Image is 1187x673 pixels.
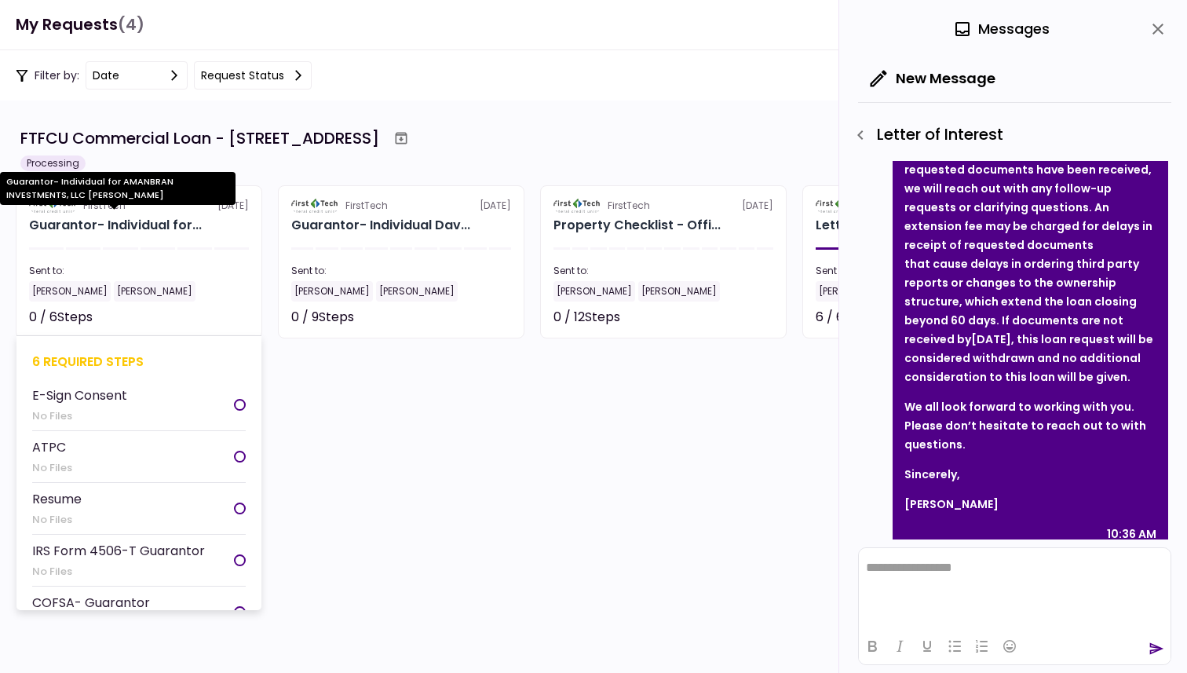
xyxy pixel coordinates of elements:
[32,512,82,528] div: No Files
[953,17,1050,41] div: Messages
[553,216,721,235] div: Property Checklist - Office Retail 11140 Spring Hill Dr
[32,408,127,424] div: No Files
[387,124,415,152] button: Archive workflow
[859,635,886,657] button: Bold
[608,199,650,213] div: FirstTech
[971,331,1011,347] strong: [DATE]
[904,105,1156,385] span: Please reference the First Tech Commercial Lending Portal for the list of additional required doc...
[440,308,511,327] div: Not started
[32,541,205,561] div: IRS Form 4506-T Guarantor
[32,352,246,371] div: 6 required steps
[114,281,195,302] div: [PERSON_NAME]
[859,548,1171,627] iframe: Rich Text Area
[20,126,379,150] div: FTFCU Commercial Loan - [STREET_ADDRESS]
[858,58,1008,99] button: New Message
[345,199,388,213] div: FirstTech
[816,308,879,327] div: 6 / 6 Steps
[29,281,111,302] div: [PERSON_NAME]
[291,199,511,213] div: [DATE]
[291,264,511,278] div: Sent to:
[29,216,202,235] div: Guarantor- Individual for AMANBRAN INVESTMENTS, LLC Maria Bergstrom
[32,437,72,457] div: ATPC
[20,155,86,171] div: Processing
[178,308,249,327] div: Not started
[1145,16,1171,42] button: close
[16,9,144,41] h1: My Requests
[638,281,720,302] div: [PERSON_NAME]
[816,199,864,213] img: Partner logo
[118,9,144,41] span: (4)
[904,399,1146,452] span: We all look forward to working with you. Please don’t hesitate to reach out to with questions.
[16,61,312,90] div: Filter by:
[32,386,127,405] div: E-Sign Consent
[703,308,773,327] div: Not started
[904,496,999,512] span: [PERSON_NAME]
[816,199,1035,213] div: [DATE]
[969,635,995,657] button: Numbered list
[553,199,773,213] div: [DATE]
[904,466,960,482] span: Sincerely,
[86,61,188,90] button: date
[941,635,968,657] button: Bullet list
[376,281,458,302] div: [PERSON_NAME]
[847,122,1171,148] div: Letter of Interest
[32,460,72,476] div: No Files
[29,264,249,278] div: Sent to:
[996,635,1023,657] button: Emojis
[291,199,339,213] img: Partner logo
[291,281,373,302] div: [PERSON_NAME]
[816,264,1035,278] div: Sent to:
[816,281,897,302] div: [PERSON_NAME]
[816,216,969,235] div: Letter of Interest 11140 Spring Hill Dr, Spring Hill FL
[32,593,150,613] div: COFSA- Guarantor
[553,281,635,302] div: [PERSON_NAME]
[93,67,119,84] div: date
[194,61,312,90] button: Request status
[886,635,913,657] button: Italic
[553,264,773,278] div: Sent to:
[553,199,601,213] img: Partner logo
[32,564,205,580] div: No Files
[1107,525,1156,543] div: 10:36 AM
[553,308,620,327] div: 0 / 12 Steps
[291,216,470,235] div: Guarantor- Individual David Bergstrom
[29,308,93,327] div: 0 / 6 Steps
[291,308,354,327] div: 0 / 9 Steps
[1149,641,1164,657] button: send
[914,635,940,657] button: Underline
[32,489,82,509] div: Resume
